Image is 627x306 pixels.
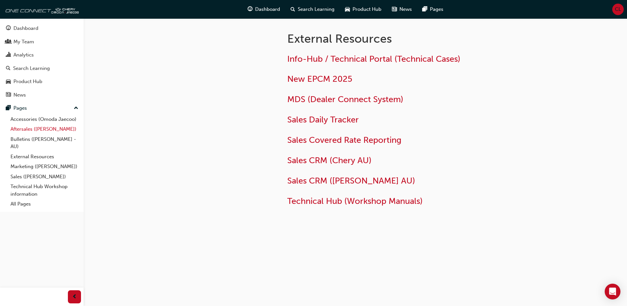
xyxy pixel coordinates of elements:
[345,5,350,13] span: car-icon
[3,89,81,101] a: News
[287,74,352,84] a: New EPCM 2025
[287,196,423,206] a: Technical Hub (Workshop Manuals)
[3,62,81,75] a: Search Learning
[291,5,295,13] span: search-icon
[8,162,81,172] a: Marketing ([PERSON_NAME])
[6,92,11,98] span: news-icon
[8,172,81,182] a: Sales ([PERSON_NAME])
[6,79,11,85] span: car-icon
[8,124,81,134] a: Aftersales ([PERSON_NAME])
[392,5,397,13] span: news-icon
[255,6,280,13] span: Dashboard
[13,104,27,112] div: Pages
[3,22,81,34] a: Dashboard
[615,6,621,13] span: CL
[340,3,387,16] a: car-iconProduct Hub
[8,182,81,199] a: Technical Hub Workshop information
[285,3,340,16] a: search-iconSearch Learning
[13,78,42,85] div: Product Hub
[6,26,11,32] span: guage-icon
[605,284,620,299] div: Open Intercom Messenger
[3,49,81,61] a: Analytics
[287,32,502,46] h1: External Resources
[242,3,285,16] a: guage-iconDashboard
[8,134,81,152] a: Bulletins ([PERSON_NAME] - AU)
[6,105,11,111] span: pages-icon
[430,6,443,13] span: Pages
[353,6,381,13] span: Product Hub
[287,115,359,125] a: Sales Daily Tracker
[3,76,81,88] a: Product Hub
[6,52,11,58] span: chart-icon
[6,39,11,45] span: people-icon
[3,36,81,48] a: My Team
[399,6,412,13] span: News
[74,104,78,113] span: up-icon
[287,155,372,165] a: Sales CRM (Chery AU)
[417,3,449,16] a: pages-iconPages
[387,3,417,16] a: news-iconNews
[287,176,415,186] a: Sales CRM ([PERSON_NAME] AU)
[13,65,50,72] div: Search Learning
[3,3,79,16] img: oneconnect
[72,293,77,301] span: prev-icon
[8,199,81,209] a: All Pages
[6,66,10,72] span: search-icon
[13,38,34,46] div: My Team
[3,102,81,114] button: Pages
[422,5,427,13] span: pages-icon
[287,54,460,64] a: Info-Hub / Technical Portal (Technical Cases)
[298,6,334,13] span: Search Learning
[287,135,401,145] a: Sales Covered Rate Reporting
[287,94,403,104] a: MDS (Dealer Connect System)
[3,21,81,102] button: DashboardMy TeamAnalyticsSearch LearningProduct HubNews
[8,114,81,124] a: Accessories (Omoda Jaecoo)
[248,5,253,13] span: guage-icon
[13,25,38,32] div: Dashboard
[13,51,34,59] div: Analytics
[612,4,624,15] button: CL
[13,91,26,99] div: News
[8,152,81,162] a: External Resources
